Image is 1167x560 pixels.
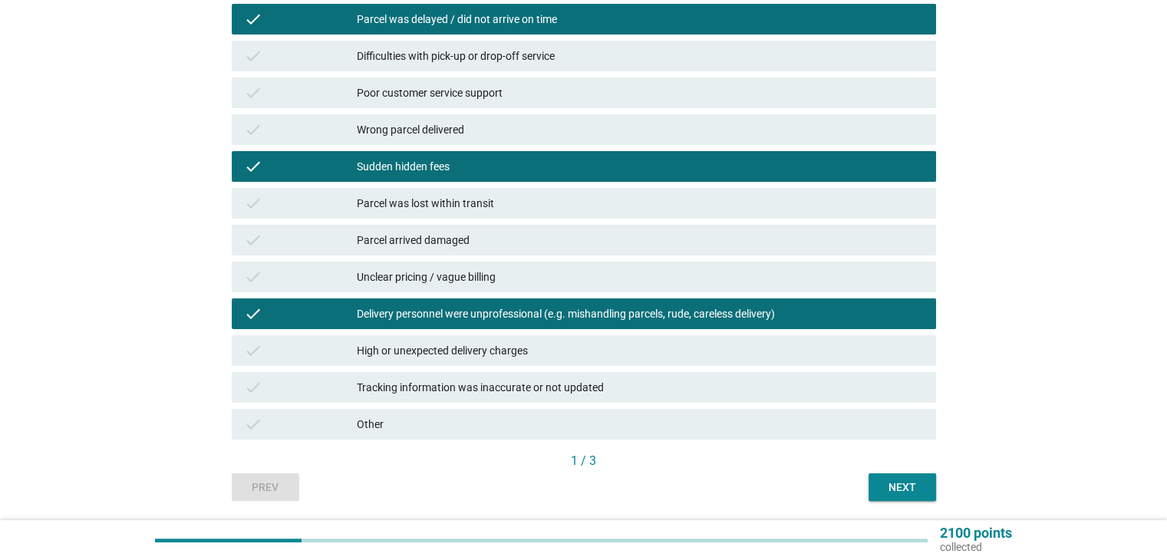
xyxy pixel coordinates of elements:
i: check [244,157,262,176]
div: Other [357,415,923,433]
div: Unclear pricing / vague billing [357,268,923,286]
i: check [244,341,262,360]
i: check [244,120,262,139]
div: Parcel arrived damaged [357,231,923,249]
i: check [244,378,262,397]
i: check [244,415,262,433]
div: Tracking information was inaccurate or not updated [357,378,923,397]
i: check [244,47,262,65]
div: Parcel was lost within transit [357,194,923,212]
div: Next [881,479,924,496]
i: check [244,194,262,212]
div: Delivery personnel were unprofessional (e.g. mishandling parcels, rude, careless delivery) [357,305,923,323]
p: 2100 points [940,526,1012,540]
div: Poor customer service support [357,84,923,102]
i: check [244,231,262,249]
div: Parcel was delayed / did not arrive on time [357,10,923,28]
i: check [244,305,262,323]
i: check [244,268,262,286]
div: Sudden hidden fees [357,157,923,176]
div: Difficulties with pick-up or drop-off service [357,47,923,65]
button: Next [869,473,936,501]
i: check [244,84,262,102]
div: Wrong parcel delivered [357,120,923,139]
i: check [244,10,262,28]
div: High or unexpected delivery charges [357,341,923,360]
p: collected [940,540,1012,554]
div: 1 / 3 [232,452,936,470]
